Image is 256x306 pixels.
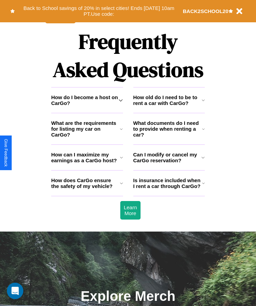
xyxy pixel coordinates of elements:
[3,139,8,167] div: Give Feedback
[133,94,202,106] h3: How old do I need to be to rent a car with CarGo?
[51,94,119,106] h3: How do I become a host on CarGo?
[133,120,202,138] h3: What documents do I need to provide when renting a car?
[51,24,205,87] h1: Frequently Asked Questions
[133,152,202,163] h3: Can I modify or cancel my CarGo reservation?
[133,177,202,189] h3: Is insurance included when I rent a car through CarGo?
[51,152,120,163] h3: How can I maximize my earnings as a CarGo host?
[120,201,140,220] button: Learn More
[15,3,183,19] button: Back to School savings of 20% in select cities! Ends [DATE] 10am PT.Use code:
[7,283,23,299] div: Open Intercom Messenger
[51,177,120,189] h3: How does CarGo ensure the safety of my vehicle?
[51,120,120,138] h3: What are the requirements for listing my car on CarGo?
[183,8,229,14] b: BACK2SCHOOL20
